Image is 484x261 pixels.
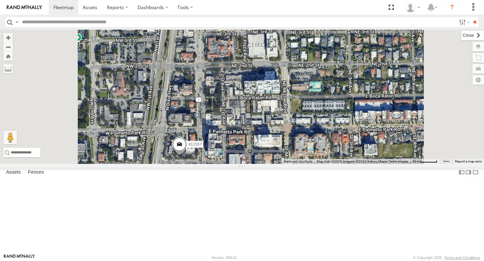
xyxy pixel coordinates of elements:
[14,17,20,27] label: Search Query
[412,159,420,163] span: 50 m
[3,42,13,52] button: Zoom out
[410,159,439,164] button: Map Scale: 50 m per 47 pixels
[444,256,480,260] a: Terms and Conditions
[211,256,237,260] div: Version: 308.01
[284,159,313,164] button: Keyboard shortcuts
[446,2,457,13] i: ?
[3,52,13,61] button: Zoom Home
[472,168,479,177] label: Hide Summary Table
[3,64,13,74] label: Measure
[465,168,472,177] label: Dock Summary Table to the Right
[188,142,202,147] span: 411557
[473,75,484,85] label: Map Settings
[403,2,422,12] div: Chino Castillo
[4,254,35,261] a: Visit our Website
[3,33,13,42] button: Zoom in
[455,159,482,163] a: Report a map error
[458,168,465,177] label: Dock Summary Table to the Left
[7,5,42,10] img: rand-logo.svg
[317,159,408,163] span: Map data ©2025 Imagery ©2025 Airbus, Maxar Technologies
[3,131,17,144] button: Drag Pegman onto the map to open Street View
[413,256,480,260] div: © Copyright 2025 -
[456,17,471,27] label: Search Filter Options
[25,168,47,177] label: Fences
[3,168,24,177] label: Assets
[443,160,450,163] a: Terms (opens in new tab)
